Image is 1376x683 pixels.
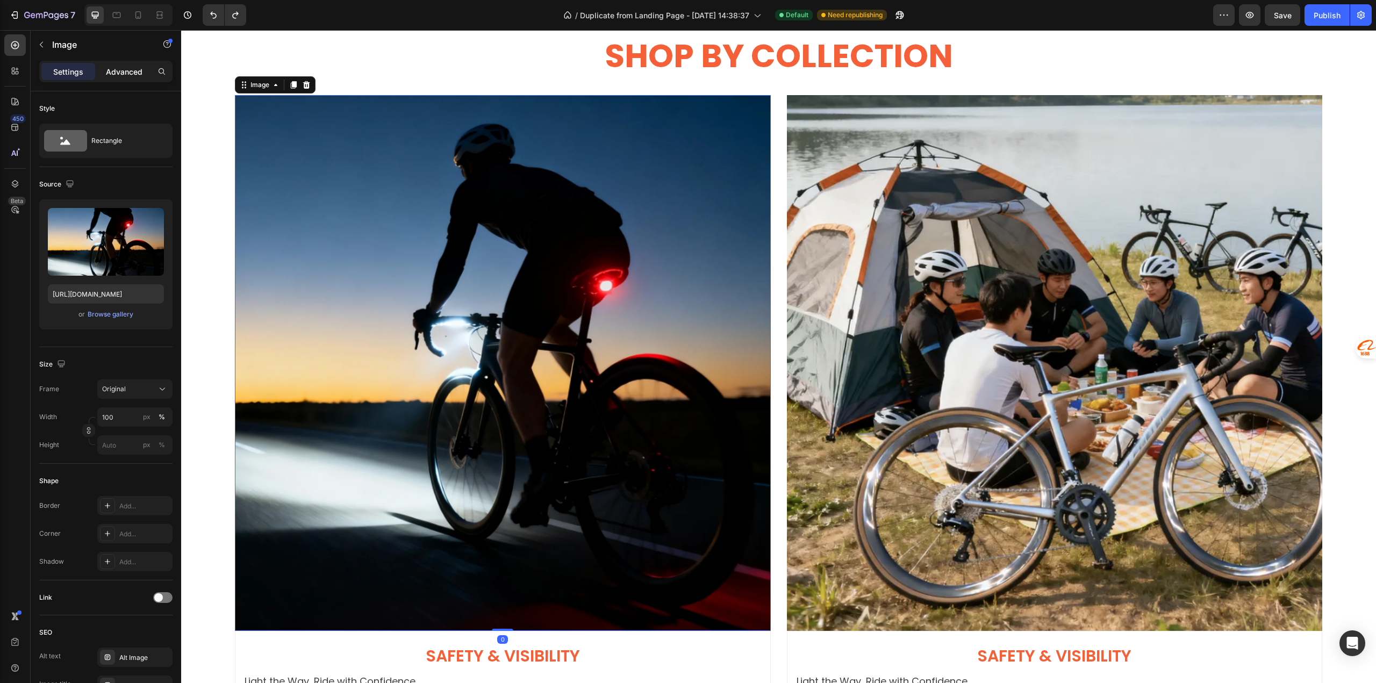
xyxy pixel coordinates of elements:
[106,66,142,77] p: Advanced
[786,10,808,20] span: Default
[53,66,83,77] p: Settings
[1265,4,1300,26] button: Save
[97,379,173,399] button: Original
[119,529,170,539] div: Add...
[1339,630,1365,656] div: Open Intercom Messenger
[39,357,68,372] div: Size
[39,384,59,394] label: Frame
[78,308,85,321] span: or
[580,10,749,21] span: Duplicate from Landing Page - [DATE] 14:38:37
[203,4,246,26] div: Undo/Redo
[39,104,55,113] div: Style
[39,529,61,538] div: Corner
[140,438,153,451] button: %
[245,614,399,637] span: Safety & Visibility
[575,10,578,21] span: /
[316,605,327,614] div: 0
[48,208,164,276] img: preview-image
[97,435,173,455] input: px%
[143,412,150,422] div: px
[70,9,75,21] p: 7
[8,197,26,205] div: Beta
[39,651,61,661] div: Alt text
[88,310,133,319] div: Browse gallery
[4,4,80,26] button: 7
[39,412,57,422] label: Width
[63,643,580,660] p: Light the Way, Ride with Confidence
[155,438,168,451] button: px
[119,557,170,567] div: Add...
[119,501,170,511] div: Add...
[143,440,150,450] div: px
[140,411,153,423] button: %
[1314,10,1341,21] div: Publish
[155,411,168,423] button: px
[97,407,173,427] input: px%
[87,309,134,320] button: Browse gallery
[1274,11,1292,20] span: Save
[39,628,52,637] div: SEO
[796,614,950,637] span: Safety & Visibility
[10,114,26,123] div: 450
[91,128,157,153] div: Rectangle
[102,384,126,394] span: Original
[828,10,883,20] span: Need republishing
[181,30,1376,683] iframe: Design area
[48,284,164,304] input: https://example.com/image.jpg
[39,593,52,602] div: Link
[615,643,1132,660] p: Light the Way, Ride with Confidence
[52,38,144,51] p: Image
[606,65,1142,601] img: Alt Image
[39,440,59,450] label: Height
[119,653,170,663] div: Alt Image
[39,501,60,511] div: Border
[159,440,165,450] div: %
[39,557,64,566] div: Shadow
[39,476,59,486] div: Shape
[1305,4,1350,26] button: Publish
[39,177,76,192] div: Source
[159,412,165,422] div: %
